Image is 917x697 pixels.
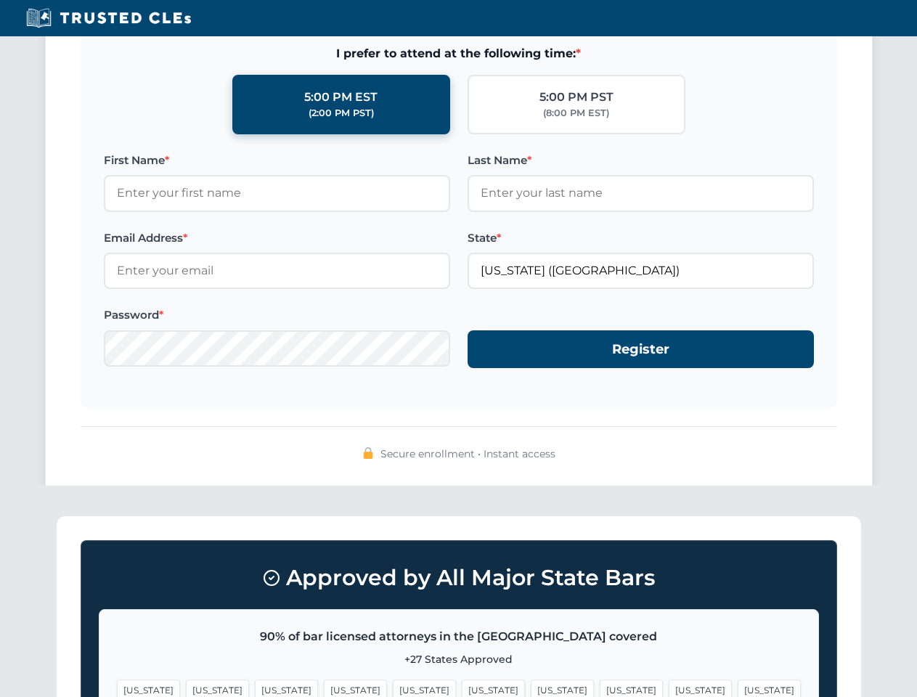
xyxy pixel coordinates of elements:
[104,306,450,324] label: Password
[117,627,801,646] p: 90% of bar licensed attorneys in the [GEOGRAPHIC_DATA] covered
[468,330,814,369] button: Register
[468,253,814,289] input: Ohio (OH)
[104,229,450,247] label: Email Address
[104,253,450,289] input: Enter your email
[99,558,819,598] h3: Approved by All Major State Bars
[543,106,609,121] div: (8:00 PM EST)
[309,106,374,121] div: (2:00 PM PST)
[304,88,378,107] div: 5:00 PM EST
[468,152,814,169] label: Last Name
[104,152,450,169] label: First Name
[468,175,814,211] input: Enter your last name
[104,44,814,63] span: I prefer to attend at the following time:
[468,229,814,247] label: State
[362,447,374,459] img: 🔒
[539,88,614,107] div: 5:00 PM PST
[117,651,801,667] p: +27 States Approved
[104,175,450,211] input: Enter your first name
[22,7,195,29] img: Trusted CLEs
[380,446,555,462] span: Secure enrollment • Instant access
